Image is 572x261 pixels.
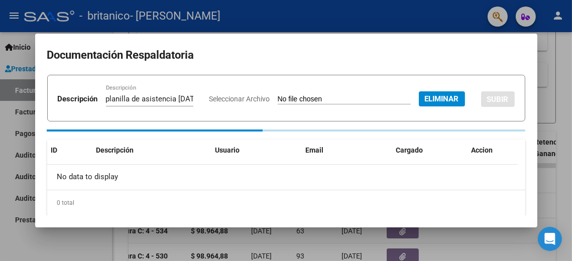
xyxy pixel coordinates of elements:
datatable-header-cell: Accion [468,140,518,161]
span: Email [306,146,324,154]
h2: Documentación Respaldatoria [47,46,525,65]
span: Usuario [215,146,240,154]
div: No data to display [47,165,518,190]
button: SUBIR [481,91,515,107]
datatable-header-cell: Cargado [392,140,468,161]
span: ID [51,146,58,154]
datatable-header-cell: ID [47,140,92,161]
datatable-header-cell: Usuario [211,140,302,161]
span: Eliminar [425,94,459,103]
datatable-header-cell: Descripción [92,140,211,161]
div: 0 total [47,190,525,215]
button: Eliminar [419,91,465,106]
span: Descripción [96,146,134,154]
datatable-header-cell: Email [302,140,392,161]
p: Descripción [58,93,98,105]
span: Accion [472,146,493,154]
span: SUBIR [487,95,509,104]
div: Open Intercom Messenger [538,227,562,251]
span: Seleccionar Archivo [209,95,270,103]
span: Cargado [396,146,423,154]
